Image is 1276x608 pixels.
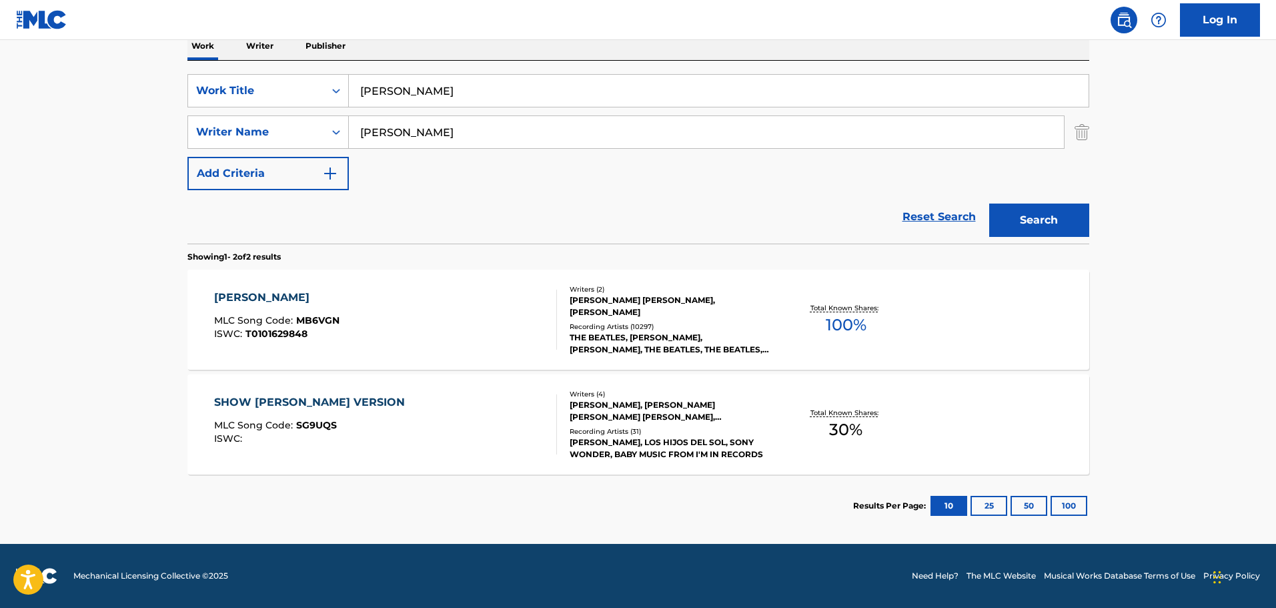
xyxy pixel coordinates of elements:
[971,496,1007,516] button: 25
[1180,3,1260,37] a: Log In
[214,314,296,326] span: MLC Song Code :
[829,418,862,442] span: 30 %
[570,389,771,399] div: Writers ( 4 )
[16,568,57,584] img: logo
[912,570,959,582] a: Need Help?
[214,432,245,444] span: ISWC :
[322,166,338,182] img: 9d2ae6d4665cec9f34b9.svg
[187,157,349,190] button: Add Criteria
[1145,7,1172,33] div: Help
[1213,557,1221,597] div: Drag
[896,202,983,232] a: Reset Search
[570,436,771,461] div: [PERSON_NAME], LOS HIJOS DEL SOL, SONY WONDER, BABY MUSIC FROM I'M IN RECORDS
[196,83,316,99] div: Work Title
[930,496,967,516] button: 10
[1111,7,1137,33] a: Public Search
[1044,570,1195,582] a: Musical Works Database Terms of Use
[570,322,771,332] div: Recording Artists ( 10297 )
[214,394,412,410] div: SHOW [PERSON_NAME] VERSION
[296,419,337,431] span: SG9UQS
[967,570,1036,582] a: The MLC Website
[73,570,228,582] span: Mechanical Licensing Collective © 2025
[1011,496,1047,516] button: 50
[1051,496,1087,516] button: 100
[245,328,307,340] span: T0101629848
[187,32,218,60] p: Work
[187,74,1089,244] form: Search Form
[570,294,771,318] div: [PERSON_NAME] [PERSON_NAME], [PERSON_NAME]
[1209,544,1276,608] iframe: Chat Widget
[853,500,929,512] p: Results Per Page:
[1116,12,1132,28] img: search
[301,32,350,60] p: Publisher
[214,290,340,306] div: [PERSON_NAME]
[242,32,277,60] p: Writer
[1151,12,1167,28] img: help
[989,204,1089,237] button: Search
[1203,570,1260,582] a: Privacy Policy
[1075,115,1089,149] img: Delete Criterion
[570,284,771,294] div: Writers ( 2 )
[187,374,1089,475] a: SHOW [PERSON_NAME] VERSIONMLC Song Code:SG9UQSISWC:Writers (4)[PERSON_NAME], [PERSON_NAME] [PERSO...
[570,399,771,423] div: [PERSON_NAME], [PERSON_NAME] [PERSON_NAME] [PERSON_NAME], [PERSON_NAME] [PERSON_NAME]
[187,251,281,263] p: Showing 1 - 2 of 2 results
[187,270,1089,370] a: [PERSON_NAME]MLC Song Code:MB6VGNISWC:T0101629848Writers (2)[PERSON_NAME] [PERSON_NAME], [PERSON_...
[810,303,882,313] p: Total Known Shares:
[810,408,882,418] p: Total Known Shares:
[16,10,67,29] img: MLC Logo
[214,328,245,340] span: ISWC :
[214,419,296,431] span: MLC Song Code :
[826,313,866,337] span: 100 %
[570,332,771,356] div: THE BEATLES, [PERSON_NAME], [PERSON_NAME], THE BEATLES, THE BEATLES, THE BEATLES, THE BEATLES
[196,124,316,140] div: Writer Name
[570,426,771,436] div: Recording Artists ( 31 )
[296,314,340,326] span: MB6VGN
